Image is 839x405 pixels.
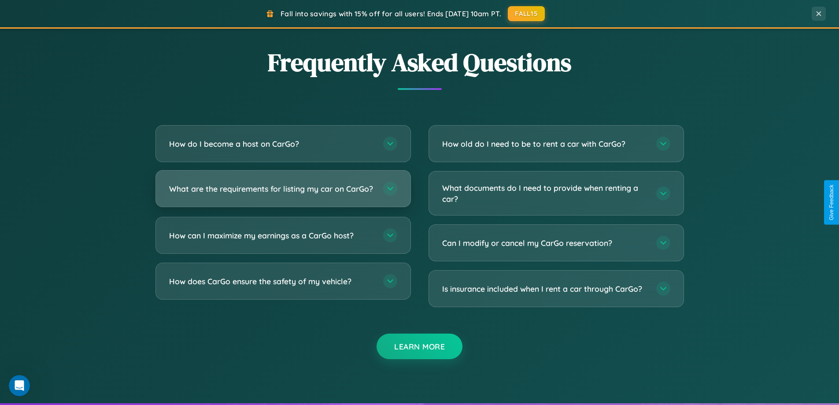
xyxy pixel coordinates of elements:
h2: Frequently Asked Questions [155,45,684,79]
h3: How does CarGo ensure the safety of my vehicle? [169,276,374,287]
h3: How old do I need to be to rent a car with CarGo? [442,138,647,149]
h3: Is insurance included when I rent a car through CarGo? [442,283,647,294]
h3: Can I modify or cancel my CarGo reservation? [442,238,647,249]
button: Learn More [377,334,462,359]
h3: How can I maximize my earnings as a CarGo host? [169,230,374,241]
h3: How do I become a host on CarGo? [169,138,374,149]
h3: What documents do I need to provide when renting a car? [442,182,647,204]
h3: What are the requirements for listing my car on CarGo? [169,183,374,194]
span: Fall into savings with 15% off for all users! Ends [DATE] 10am PT. [281,9,501,18]
iframe: Intercom live chat [9,375,30,396]
button: FALL15 [508,6,545,21]
div: Give Feedback [828,185,835,220]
